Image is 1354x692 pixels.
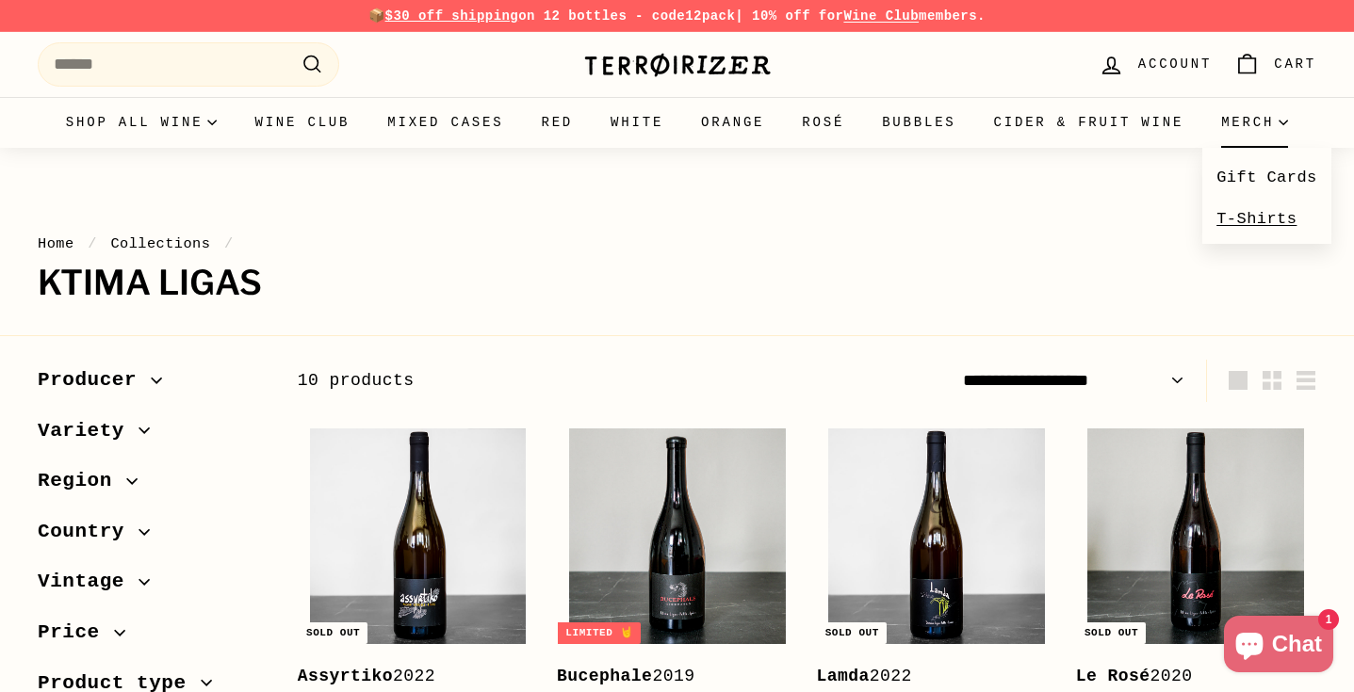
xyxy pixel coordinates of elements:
[220,235,238,252] span: /
[38,566,139,598] span: Vintage
[557,663,778,690] div: 2019
[522,97,592,148] a: Red
[38,516,139,548] span: Country
[298,663,519,690] div: 2022
[298,667,393,685] b: Assyrtiko
[236,97,368,148] a: Wine Club
[38,465,126,497] span: Region
[299,622,367,644] div: Sold out
[685,8,735,24] strong: 12pack
[1077,622,1146,644] div: Sold out
[1076,667,1150,685] b: Le Rosé
[1218,616,1339,677] inbox-online-store-chat: Shopify online store chat
[110,235,210,252] a: Collections
[38,617,114,649] span: Price
[38,612,268,663] button: Price
[38,360,268,410] button: Producer
[298,367,808,394] div: 10 products
[818,622,887,644] div: Sold out
[863,97,974,148] a: Bubbles
[385,8,519,24] span: $30 off shipping
[592,97,682,148] a: White
[816,667,869,685] b: Lamda
[783,97,863,148] a: Rosé
[38,511,268,562] button: Country
[368,97,522,148] a: Mixed Cases
[843,8,919,24] a: Wine Club
[47,97,237,148] summary: Shop all wine
[1138,54,1212,74] span: Account
[1274,54,1316,74] span: Cart
[38,460,268,511] button: Region
[1202,199,1331,239] a: T-Shirts
[38,415,139,447] span: Variety
[1087,37,1223,92] a: Account
[38,6,1316,26] p: 📦 on 12 bottles - code | 10% off for members.
[38,561,268,612] button: Vintage
[1202,97,1307,148] summary: Merch
[83,235,102,252] span: /
[682,97,783,148] a: Orange
[38,233,1316,255] nav: breadcrumbs
[1223,37,1328,92] a: Cart
[975,97,1203,148] a: Cider & Fruit Wine
[557,667,652,685] b: Bucephale
[38,265,1316,302] h1: Ktima Ligas
[38,410,268,461] button: Variety
[1076,663,1297,690] div: 2020
[816,663,1037,690] div: 2022
[558,622,641,644] div: Limited 🤘
[38,235,74,252] a: Home
[1202,157,1331,198] a: Gift Cards
[38,364,151,396] span: Producer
